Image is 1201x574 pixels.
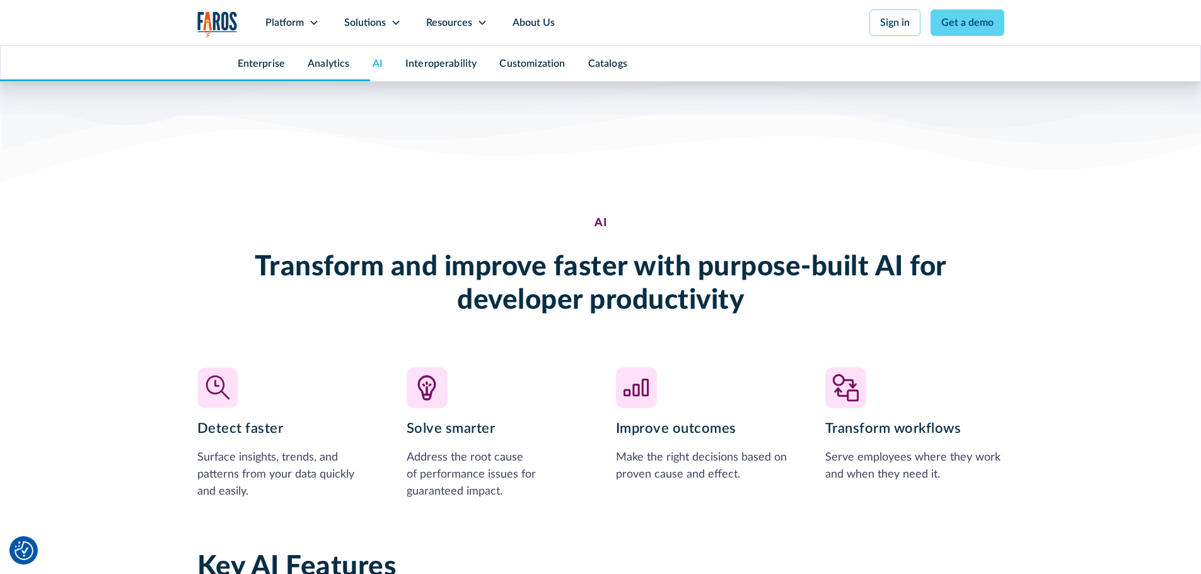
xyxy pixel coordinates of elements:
[197,449,376,500] div: Surface insights, trends, and patterns from your data quickly and easily.
[595,217,606,231] div: AI
[931,9,1004,36] a: Get a demo
[197,11,238,37] a: home
[616,449,795,483] div: Make the right decisions based on proven cause and effect.
[869,9,920,36] a: Sign in
[407,449,586,500] div: Address the root cause of performance issues for guaranteed impact.
[265,15,304,30] div: Platform
[373,59,383,69] a: AI
[197,251,1004,318] h2: Transform and improve faster with purpose-built AI for developer productivity
[825,418,1004,439] h3: Transform workflows
[616,418,795,439] h3: Improve outcomes
[405,59,477,69] a: Interoperability
[15,541,33,560] button: Cookie Settings
[197,11,238,37] img: Logo of the analytics and reporting company Faros.
[15,541,33,560] img: Revisit consent button
[197,418,376,439] h3: Detect faster
[344,15,386,30] div: Solutions
[825,449,1004,483] div: Serve employees where they work and when they need it.
[426,15,472,30] div: Resources
[588,59,627,69] a: Catalogs
[238,59,286,69] a: Enterprise
[499,59,565,69] a: Customization
[308,59,349,69] a: Analytics
[407,418,586,439] h3: Solve smarter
